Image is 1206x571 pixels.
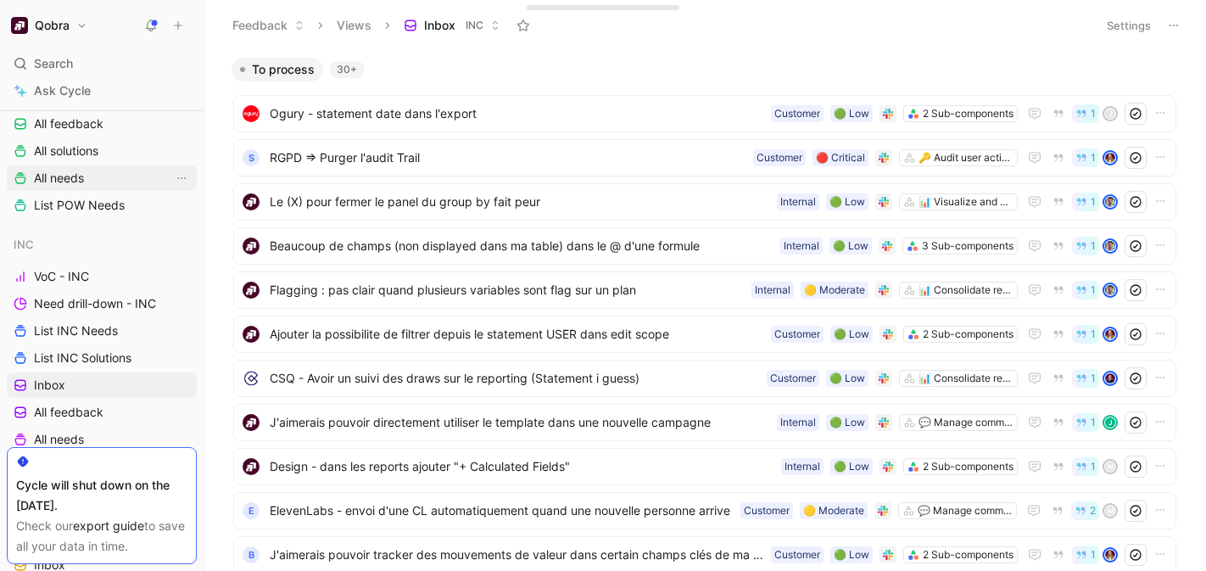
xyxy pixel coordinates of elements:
[784,238,819,255] div: Internal
[923,546,1013,563] div: 2 Sub-components
[1091,153,1096,163] span: 1
[34,81,91,101] span: Ask Cycle
[270,545,764,565] span: J'aimerais pouvoir tracker des mouvements de valeur dans certain champs clés de ma table source
[270,368,760,389] span: CSQ - Avoir un suivi des draws sur le reporting (Statement i guess)
[233,316,1176,353] a: logoAjouter la possibilite de filtrer depuis le statement USER dans edit scope2 Sub-components🟢 L...
[270,148,746,168] span: RGPD => Purger l'audit Trail
[834,546,869,563] div: 🟢 Low
[243,414,260,431] img: logo
[466,17,483,34] span: INC
[11,17,28,34] img: Qobra
[7,232,197,257] div: INC
[14,236,34,253] span: INC
[252,61,315,78] span: To process
[34,322,118,339] span: List INC Needs
[7,318,197,344] a: List INC Needs
[1071,501,1099,520] button: 2
[34,170,84,187] span: All needs
[1072,104,1099,123] button: 1
[780,193,816,210] div: Internal
[7,345,197,371] a: List INC Solutions
[803,502,864,519] div: 🟡 Moderate
[34,197,125,214] span: List POW Needs
[829,370,865,387] div: 🟢 Low
[804,282,865,299] div: 🟡 Moderate
[1104,152,1116,164] img: avatar
[173,170,190,187] button: View actions
[923,326,1013,343] div: 2 Sub-components
[270,412,770,433] span: J'aimerais pouvoir directement utiliser le template dans une nouvelle campagne
[270,236,773,256] span: Beaucoup de champs (non displayed dans ma table) dans le @ d'une formule
[1104,328,1116,340] img: avatar
[233,227,1176,265] a: logoBeaucoup de champs (non displayed dans ma table) dans le @ d'une formule3 Sub-components🟢 Low...
[233,360,1176,397] a: logoCSQ - Avoir un suivi des draws sur le reporting (Statement i guess)📊 Consolidate reporting da...
[396,13,508,38] button: InboxINC
[1072,546,1099,564] button: 1
[1072,237,1099,255] button: 1
[7,264,197,289] a: VoC - INC
[7,193,197,218] a: List POW Needs
[34,143,98,160] span: All solutions
[1091,417,1096,428] span: 1
[7,111,197,137] a: All feedback
[1099,14,1159,37] button: Settings
[1091,285,1096,295] span: 1
[73,518,144,533] a: export guide
[243,149,260,166] div: S
[1090,506,1096,516] span: 2
[7,78,197,104] a: Ask Cycle
[1072,413,1099,432] button: 1
[780,414,816,431] div: Internal
[233,492,1176,529] a: EElevenLabs - envoi d'une CL automatiquement quand une nouvelle personne arrive💬 Manage commissio...
[34,404,103,421] span: All feedback
[225,13,312,38] button: Feedback
[757,149,802,166] div: Customer
[34,431,84,448] span: All needs
[270,192,770,212] span: Le (X) pour fermer le panel du group by fait peur
[243,105,260,122] img: logo
[1072,369,1099,388] button: 1
[233,448,1176,485] a: logoDesign - dans les reports ajouter "+ Calculated Fields"2 Sub-components🟢 LowInternal1m
[770,370,816,387] div: Customer
[233,272,1176,309] a: logoFlagging : pas clair quand plusieurs variables sont flag sur un plan📊 Consolidate reporting d...
[918,149,1013,166] div: 🔑 Audit user actions
[1072,148,1099,167] button: 1
[243,458,260,475] img: logo
[7,291,197,316] a: Need drill-down - INC
[918,502,1013,519] div: 💬 Manage commission letters
[34,53,73,74] span: Search
[918,282,1013,299] div: 📊 Consolidate reporting data
[243,370,260,387] img: logo
[1091,550,1096,560] span: 1
[834,326,869,343] div: 🟢 Low
[1072,325,1099,344] button: 1
[233,183,1176,221] a: logoLe (X) pour fermer le panel du group by fait peur📊 Visualize and monitor insights🟢 LowInterna...
[7,427,197,452] a: All needs
[233,404,1176,441] a: logoJ'aimerais pouvoir directement utiliser le template dans une nouvelle campagne💬 Manage commis...
[7,232,197,452] div: INCVoC - INCNeed drill-down - INCList INC NeedsList INC SolutionsInboxAll feedbackAll needs
[834,458,869,475] div: 🟢 Low
[829,414,865,431] div: 🟢 Low
[243,502,260,519] div: E
[233,139,1176,176] a: SRGPD => Purger l'audit Trail🔑 Audit user actions🔴 CriticalCustomer1avatar
[270,280,745,300] span: Flagging : pas clair quand plusieurs variables sont flag sur un plan
[7,14,92,37] button: QobraQobra
[784,458,820,475] div: Internal
[1072,457,1099,476] button: 1
[270,456,774,477] span: Design - dans les reports ajouter "+ Calculated Fields"
[1104,549,1116,561] img: avatar
[1104,108,1116,120] div: j
[1091,462,1096,472] span: 1
[243,193,260,210] img: logo
[774,546,820,563] div: Customer
[34,350,131,367] span: List INC Solutions
[1091,241,1096,251] span: 1
[270,104,764,124] span: Ogury - statement date dans l'export
[16,516,187,557] div: Check our to save all your data in time.
[1104,240,1116,252] img: avatar
[16,475,187,516] div: Cycle will shut down on the [DATE].
[1104,505,1116,517] div: m
[744,502,790,519] div: Customer
[270,324,764,344] span: Ajouter la possibilite de filtrer depuis le statement USER dans edit scope
[1091,197,1096,207] span: 1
